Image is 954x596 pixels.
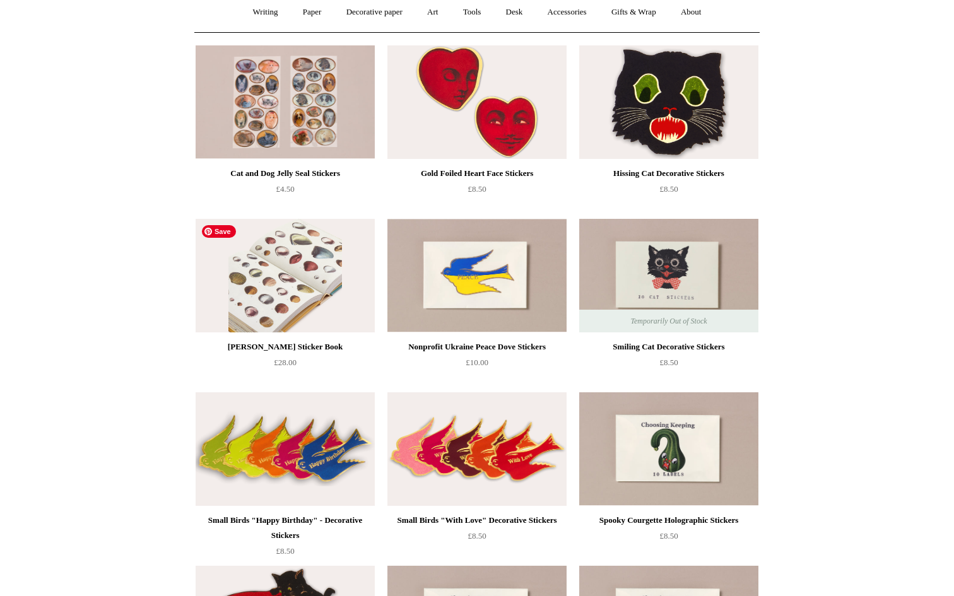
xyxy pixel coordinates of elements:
[199,166,372,181] div: Cat and Dog Jelly Seal Stickers
[391,166,563,181] div: Gold Foiled Heart Face Stickers
[579,166,758,218] a: Hissing Cat Decorative Stickers £8.50
[196,219,375,332] a: John Derian Sticker Book John Derian Sticker Book
[387,513,567,564] a: Small Birds "With Love" Decorative Stickers £8.50
[579,45,758,159] img: Hissing Cat Decorative Stickers
[579,219,758,332] img: Smiling Cat Decorative Stickers
[387,45,567,159] img: Gold Foiled Heart Face Stickers
[659,531,678,540] span: £8.50
[196,166,375,218] a: Cat and Dog Jelly Seal Stickers £4.50
[468,184,486,194] span: £8.50
[659,358,678,367] span: £8.50
[196,392,375,506] a: Small Birds "Happy Birthday" - Decorative Stickers Small Birds "Happy Birthday" - Decorative Stic...
[202,225,236,238] span: Save
[274,358,297,367] span: £28.00
[582,166,755,181] div: Hissing Cat Decorative Stickers
[391,513,563,528] div: Small Birds "With Love" Decorative Stickers
[618,310,719,332] span: Temporarily Out of Stock
[196,45,375,159] img: Cat and Dog Jelly Seal Stickers
[579,513,758,564] a: Spooky Courgette Holographic Stickers £8.50
[196,392,375,506] img: Small Birds "Happy Birthday" - Decorative Stickers
[276,546,294,556] span: £8.50
[387,166,567,218] a: Gold Foiled Heart Face Stickers £8.50
[579,45,758,159] a: Hissing Cat Decorative Stickers Hissing Cat Decorative Stickers
[196,45,375,159] a: Cat and Dog Jelly Seal Stickers Cat and Dog Jelly Seal Stickers
[196,513,375,564] a: Small Birds "Happy Birthday" - Decorative Stickers £8.50
[199,513,372,543] div: Small Birds "Happy Birthday" - Decorative Stickers
[387,392,567,506] a: Small Birds "With Love" Decorative Stickers Small Birds "With Love" Decorative Stickers
[579,339,758,391] a: Smiling Cat Decorative Stickers £8.50
[468,531,486,540] span: £8.50
[391,339,563,354] div: Nonprofit Ukraine Peace Dove Stickers
[387,392,567,506] img: Small Birds "With Love" Decorative Stickers
[579,392,758,506] img: Spooky Courgette Holographic Stickers
[579,392,758,506] a: Spooky Courgette Holographic Stickers Spooky Courgette Holographic Stickers
[196,339,375,391] a: [PERSON_NAME] Sticker Book £28.00
[387,219,567,332] img: Nonprofit Ukraine Peace Dove Stickers
[387,45,567,159] a: Gold Foiled Heart Face Stickers Gold Foiled Heart Face Stickers
[199,339,372,354] div: [PERSON_NAME] Sticker Book
[659,184,678,194] span: £8.50
[196,219,375,332] img: John Derian Sticker Book
[582,339,755,354] div: Smiling Cat Decorative Stickers
[276,184,294,194] span: £4.50
[579,219,758,332] a: Smiling Cat Decorative Stickers Smiling Cat Decorative Stickers Temporarily Out of Stock
[582,513,755,528] div: Spooky Courgette Holographic Stickers
[466,358,488,367] span: £10.00
[387,219,567,332] a: Nonprofit Ukraine Peace Dove Stickers Nonprofit Ukraine Peace Dove Stickers
[387,339,567,391] a: Nonprofit Ukraine Peace Dove Stickers £10.00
